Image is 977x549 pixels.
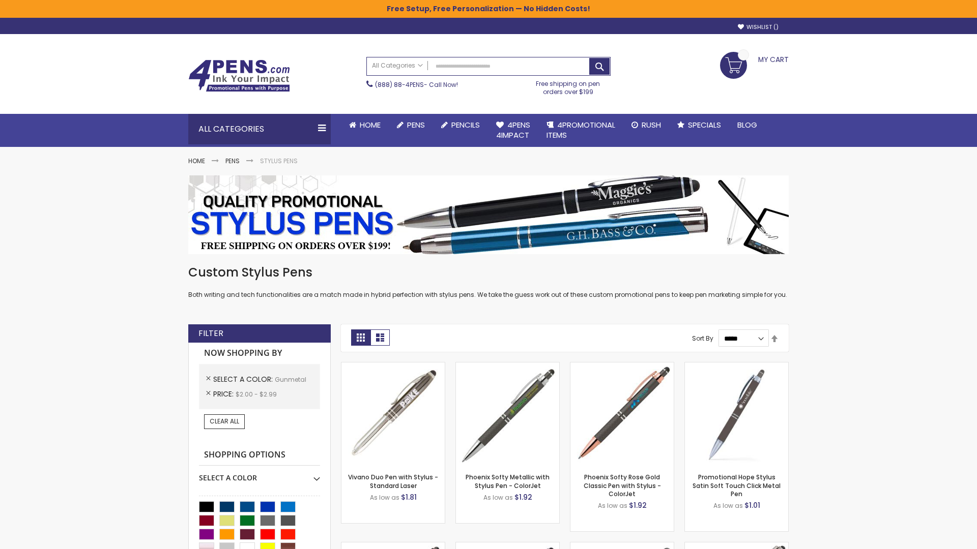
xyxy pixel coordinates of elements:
h1: Custom Stylus Pens [188,264,789,281]
span: Home [360,119,381,130]
a: Home [341,114,389,136]
a: All Categories [367,57,428,74]
div: Both writing and tech functionalities are a match made in hybrid perfection with stylus pens. We ... [188,264,789,299]
a: Pencils [433,114,488,136]
strong: Filter [198,328,223,339]
span: 4PROMOTIONAL ITEMS [547,119,615,140]
a: Specials [669,114,729,136]
strong: Now Shopping by [199,343,320,364]
img: Phoenix Softy Metallic with Stylus Pen - ColorJet-Gunmetal [456,362,559,466]
div: Free shipping on pen orders over $199 [526,76,611,96]
label: Sort By [692,334,713,343]
span: As low as [598,501,627,510]
span: As low as [483,493,513,502]
span: 4Pens 4impact [496,119,530,140]
img: Promotional Hope Stylus Satin Soft Touch Click Metal Pen-Gunmetal [685,362,788,466]
span: As low as [370,493,399,502]
a: Wishlist [738,23,779,31]
span: $1.92 [514,492,532,502]
a: 4Pens4impact [488,114,538,147]
a: 4PROMOTIONALITEMS [538,114,623,147]
a: Rush [623,114,669,136]
strong: Shopping Options [199,444,320,466]
strong: Stylus Pens [260,157,298,165]
span: Blog [737,119,757,130]
a: Phoenix Softy Rose Gold Classic Pen with Stylus - ColorJet [584,473,661,498]
a: Vivano Duo Pen with Stylus - Standard Laser-Gunmetal [341,362,445,371]
a: Promotional Hope Stylus Satin Soft Touch Click Metal Pen-Gunmetal [685,362,788,371]
span: All Categories [372,62,423,70]
span: $2.00 - $2.99 [236,390,277,399]
img: 4Pens Custom Pens and Promotional Products [188,59,290,92]
a: Phoenix Softy Rose Gold Classic Pen with Stylus - ColorJet-Gunmetal [570,362,674,371]
a: Phoenix Softy Metallic with Stylus Pen - ColorJet-Gunmetal [456,362,559,371]
span: Pens [407,119,425,130]
a: Pens [389,114,433,136]
span: Clear All [210,417,239,425]
a: Blog [729,114,765,136]
span: Gunmetal [275,375,306,384]
span: $1.81 [401,492,417,502]
span: Specials [688,119,721,130]
span: - Call Now! [375,80,458,89]
span: As low as [713,501,743,510]
span: Pencils [451,119,480,130]
span: $1.92 [629,500,647,510]
a: Vivano Duo Pen with Stylus - Standard Laser [348,473,438,490]
span: Select A Color [213,374,275,384]
a: (888) 88-4PENS [375,80,424,89]
img: Phoenix Softy Rose Gold Classic Pen with Stylus - ColorJet-Gunmetal [570,362,674,466]
img: Stylus Pens [188,175,789,254]
a: Pens [225,157,240,165]
span: Rush [642,119,661,130]
div: All Categories [188,114,331,144]
a: Clear All [204,414,245,429]
a: Phoenix Softy Metallic with Stylus Pen - ColorJet [466,473,550,490]
a: Promotional Hope Stylus Satin Soft Touch Click Metal Pen [693,473,781,498]
span: Price [213,389,236,399]
div: Select A Color [199,466,320,483]
a: Home [188,157,205,165]
img: Vivano Duo Pen with Stylus - Standard Laser-Gunmetal [341,362,445,466]
span: $1.01 [744,500,760,510]
strong: Grid [351,329,370,346]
